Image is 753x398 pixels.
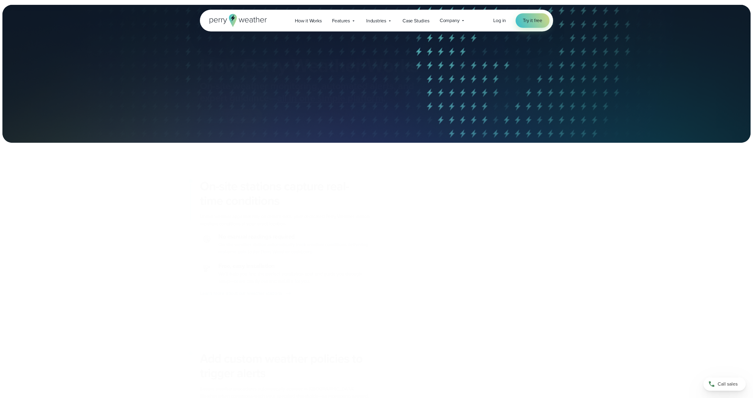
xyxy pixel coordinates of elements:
[290,15,327,27] a: How it Works
[403,17,429,24] span: Case Studies
[523,17,542,24] span: Try it free
[440,17,460,24] span: Company
[703,377,746,391] a: Call sales
[366,17,386,24] span: Industries
[397,15,435,27] a: Case Studies
[516,13,549,28] a: Try it free
[493,17,506,24] a: Log in
[295,17,322,24] span: How it Works
[332,17,350,24] span: Features
[718,380,738,388] span: Call sales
